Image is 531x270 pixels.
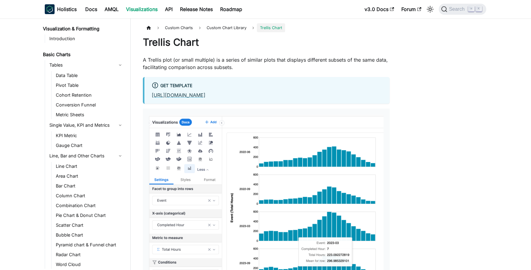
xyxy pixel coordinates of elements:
a: Combination Chart [54,201,125,210]
nav: Docs sidebar [39,18,131,270]
a: Area Chart [54,172,125,180]
a: Bar Chart [54,182,125,190]
a: Visualizations [122,4,161,14]
a: AMQL [101,4,122,14]
a: Pie Chart & Donut Chart [54,211,125,220]
a: Line Chart [54,162,125,171]
a: Tables [48,60,125,70]
a: Visualization & Formatting [41,25,125,33]
button: Switch between dark and light mode (currently light mode) [425,4,435,14]
a: Custom Chart Library [204,23,250,32]
a: v3.0 Docs [361,4,398,14]
span: Search [447,6,468,12]
a: Radar Chart [54,250,125,259]
h1: Trellis Chart [143,36,390,48]
a: Pyramid chart & Funnel chart [54,241,125,249]
nav: Breadcrumbs [143,23,390,32]
a: Roadmap [216,4,246,14]
a: Column Chart [54,191,125,200]
a: Release Notes [176,4,216,14]
p: A Trellis plot (or small multiple) is a series of similar plots that displays different subsets o... [143,56,390,71]
a: Scatter Chart [54,221,125,229]
a: Conversion Funnel [54,101,125,109]
a: Pivot Table [54,81,125,90]
a: Single Value, KPI and Metrics [48,120,125,130]
span: Custom Charts [162,23,196,32]
kbd: K [476,6,482,12]
a: Data Table [54,71,125,80]
button: Search (Command+K) [439,4,486,15]
a: Forum [398,4,425,14]
a: Line, Bar and Other Charts [48,151,125,161]
a: Home page [143,23,155,32]
a: KPI Metric [54,131,125,140]
a: Cohort Retention [54,91,125,99]
a: API [161,4,176,14]
a: HolisticsHolistics [45,4,77,14]
b: Holistics [57,6,77,13]
span: Trellis Chart [257,23,285,32]
a: Introduction [48,34,125,43]
img: Holistics [45,4,55,14]
span: Custom Chart Library [207,25,246,30]
a: Word Cloud [54,260,125,269]
a: Metric Sheets [54,110,125,119]
a: Basic Charts [41,50,125,59]
a: [URL][DOMAIN_NAME] [152,92,205,98]
a: Gauge Chart [54,141,125,150]
kbd: ⌘ [468,6,474,12]
a: Docs [82,4,101,14]
div: Get Template [152,82,382,90]
a: Bubble Chart [54,231,125,239]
